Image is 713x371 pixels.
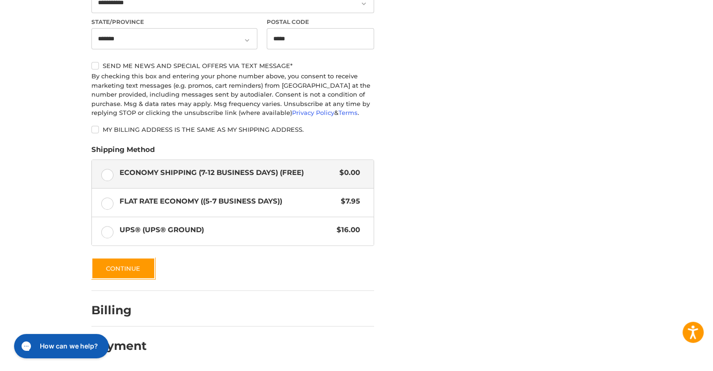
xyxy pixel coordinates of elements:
span: UPS® (UPS® Ground) [120,225,332,235]
button: Continue [91,257,155,279]
a: Terms [338,109,358,116]
div: By checking this box and entering your phone number above, you consent to receive marketing text ... [91,72,374,118]
span: Economy Shipping (7-12 Business Days) (Free) [120,167,335,178]
iframe: Google Customer Reviews [636,346,713,371]
label: State/Province [91,18,257,26]
span: $0.00 [335,167,360,178]
label: My billing address is the same as my shipping address. [91,126,374,133]
label: Postal Code [267,18,375,26]
a: Privacy Policy [292,109,334,116]
span: $16.00 [332,225,360,235]
iframe: Gorgias live chat messenger [9,331,111,362]
h2: Payment [91,339,147,353]
label: Send me news and special offers via text message* [91,62,374,69]
span: Flat Rate Economy ((5-7 Business Days)) [120,196,337,207]
legend: Shipping Method [91,144,155,159]
h2: Billing [91,303,146,318]
span: $7.95 [336,196,360,207]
